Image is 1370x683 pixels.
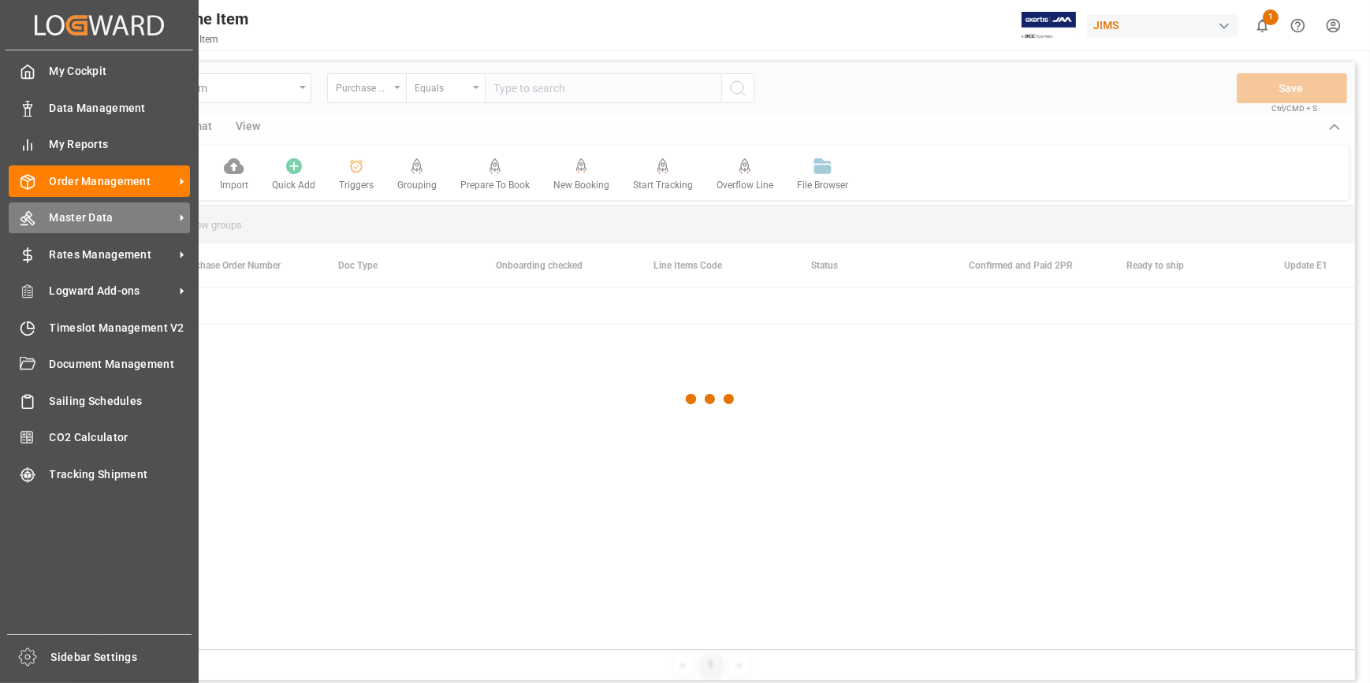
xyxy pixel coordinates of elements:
span: Master Data [50,210,174,226]
span: My Cockpit [50,63,191,80]
a: My Cockpit [9,56,190,87]
a: Data Management [9,92,190,123]
span: My Reports [50,136,191,153]
button: JIMS [1087,10,1245,40]
img: Exertis%20JAM%20-%20Email%20Logo.jpg_1722504956.jpg [1022,12,1076,39]
a: Sailing Schedules [9,385,190,416]
a: Timeslot Management V2 [9,312,190,343]
button: show 1 new notifications [1245,8,1280,43]
a: CO2 Calculator [9,422,190,453]
a: Tracking Shipment [9,458,190,489]
a: Document Management [9,349,190,380]
span: Order Management [50,173,174,190]
span: Rates Management [50,247,174,263]
div: JIMS [1087,14,1238,37]
span: Data Management [50,100,191,117]
span: Timeslot Management V2 [50,320,191,336]
a: My Reports [9,129,190,160]
span: Sidebar Settings [51,649,192,666]
span: Document Management [50,356,191,373]
span: Tracking Shipment [50,466,191,483]
button: Help Center [1280,8,1316,43]
span: Logward Add-ons [50,283,174,299]
span: Sailing Schedules [50,393,191,410]
span: 1 [1263,9,1279,25]
span: CO2 Calculator [50,429,191,446]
